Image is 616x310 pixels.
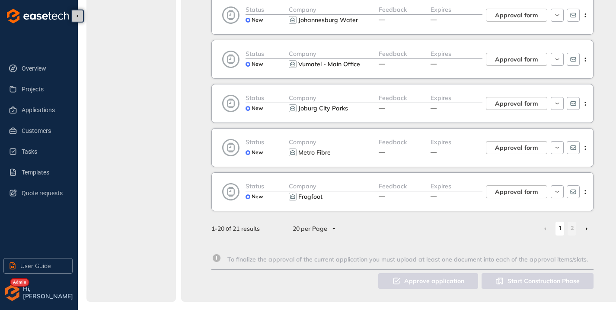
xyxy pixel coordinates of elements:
[246,138,264,146] span: Status
[22,101,66,119] span: Applications
[486,9,547,22] button: Approval form
[297,59,369,69] button: Vumatel - Main Office
[22,143,66,160] span: Tasks
[22,60,66,77] span: Overview
[297,103,369,113] button: Joburg City Parks
[298,16,358,24] div: Johannesburg Water
[22,81,66,98] span: Projects
[495,99,538,108] span: Approval form
[246,94,264,102] span: Status
[22,184,66,202] span: Quote requests
[580,222,594,236] li: Next Page
[379,182,407,190] span: Feedback
[252,61,263,67] span: New
[298,193,322,200] div: Frogfoot
[22,164,66,181] span: Templates
[227,256,594,263] div: To finalize the approval of the current application you must upload at least one document into ea...
[486,53,547,66] button: Approval form
[252,17,263,23] span: New
[22,122,66,139] span: Customers
[495,55,538,64] span: Approval form
[379,16,385,23] span: —
[379,60,385,68] span: —
[252,105,263,111] span: New
[379,192,385,200] span: —
[495,10,538,20] span: Approval form
[431,16,437,23] span: —
[289,50,316,58] span: Company
[379,94,407,102] span: Feedback
[568,222,576,235] a: 2
[431,148,437,156] span: —
[431,94,451,102] span: Expires
[379,138,407,146] span: Feedback
[298,149,331,156] div: Metro Fibre
[297,191,369,202] button: Frogfoot
[431,60,437,68] span: —
[495,143,538,152] span: Approval form
[252,149,263,155] span: New
[379,50,407,58] span: Feedback
[486,97,547,110] button: Approval form
[431,50,451,58] span: Expires
[3,284,21,301] img: avatar
[538,222,552,236] li: Previous Page
[298,61,360,68] div: Vumatel - Main Office
[431,138,451,146] span: Expires
[289,182,316,190] span: Company
[379,148,385,156] span: —
[486,141,547,154] button: Approval form
[431,6,451,13] span: Expires
[379,104,385,112] span: —
[20,261,51,271] span: User Guide
[495,187,538,197] span: Approval form
[379,6,407,13] span: Feedback
[246,50,264,58] span: Status
[289,6,316,13] span: Company
[246,182,264,190] span: Status
[252,194,263,200] span: New
[431,182,451,190] span: Expires
[568,222,576,236] li: 2
[297,15,369,25] button: Johannesburg Water
[23,285,74,300] span: Hi, [PERSON_NAME]
[211,225,224,232] strong: 1 - 20
[198,224,274,233] div: of
[289,138,316,146] span: Company
[297,147,369,158] button: Metro Fibre
[233,225,260,232] span: 21 results
[289,94,316,102] span: Company
[555,222,564,235] a: 1
[7,9,69,23] img: logo
[555,222,564,236] li: 1
[431,104,437,112] span: —
[431,192,437,200] span: —
[486,185,547,198] button: Approval form
[246,6,264,13] span: Status
[3,258,73,274] button: User Guide
[298,105,348,112] div: Joburg City Parks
